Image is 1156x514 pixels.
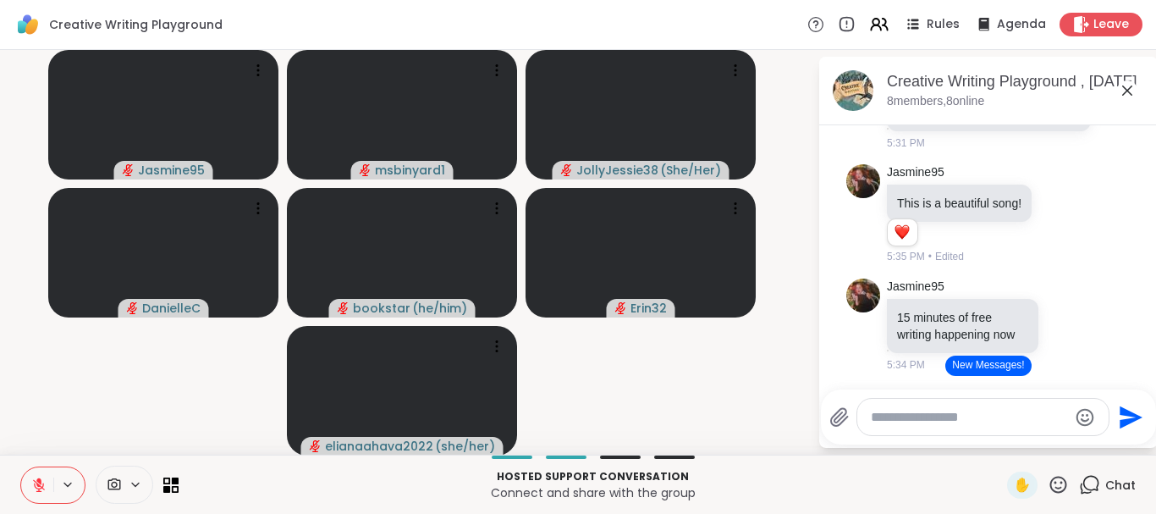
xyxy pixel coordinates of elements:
[846,279,880,312] img: https://sharewell-space-live.sfo3.digitaloceanspaces.com/user-generated/0818d3a5-ec43-4745-9685-c...
[1093,16,1129,33] span: Leave
[887,135,925,151] span: 5:31 PM
[935,249,964,264] span: Edited
[123,164,135,176] span: audio-muted
[561,164,573,176] span: audio-muted
[887,71,1144,92] div: Creative Writing Playground , [DATE]
[138,162,205,179] span: Jasmine95
[887,164,944,181] a: Jasmine95
[846,164,880,198] img: https://sharewell-space-live.sfo3.digitaloceanspaces.com/user-generated/0818d3a5-ec43-4745-9685-c...
[325,438,433,455] span: elianaahava2022
[927,16,960,33] span: Rules
[928,249,932,264] span: •
[887,279,944,296] a: Jasmine95
[893,226,911,240] button: Reactions: love
[945,356,1031,376] button: New Messages!
[375,162,445,179] span: msbinyard1
[833,70,873,111] img: Creative Writing Playground , Oct 15
[997,16,1046,33] span: Agenda
[1075,407,1095,428] button: Emoji picker
[360,164,372,176] span: audio-muted
[142,300,201,317] span: DanielleC
[189,469,997,484] p: Hosted support conversation
[310,440,322,452] span: audio-muted
[127,302,139,314] span: audio-muted
[887,93,984,110] p: 8 members, 8 online
[871,409,1068,426] textarea: Type your message
[897,309,1028,343] p: 15 minutes of free writing happening now
[887,249,925,264] span: 5:35 PM
[576,162,658,179] span: JollyJessie38
[353,300,410,317] span: bookstar
[887,357,925,373] span: 5:34 PM
[189,484,997,501] p: Connect and share with the group
[49,16,223,33] span: Creative Writing Playground
[1109,398,1148,436] button: Send
[660,162,721,179] span: ( She/Her )
[1105,477,1136,494] span: Chat
[888,219,917,246] div: Reaction list
[615,302,627,314] span: audio-muted
[630,300,667,317] span: Erin32
[1014,475,1031,495] span: ✋
[338,302,350,314] span: audio-muted
[897,195,1021,212] p: This is a beautiful song!
[435,438,495,455] span: ( she/her )
[14,10,42,39] img: ShareWell Logomark
[412,300,467,317] span: ( he/him )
